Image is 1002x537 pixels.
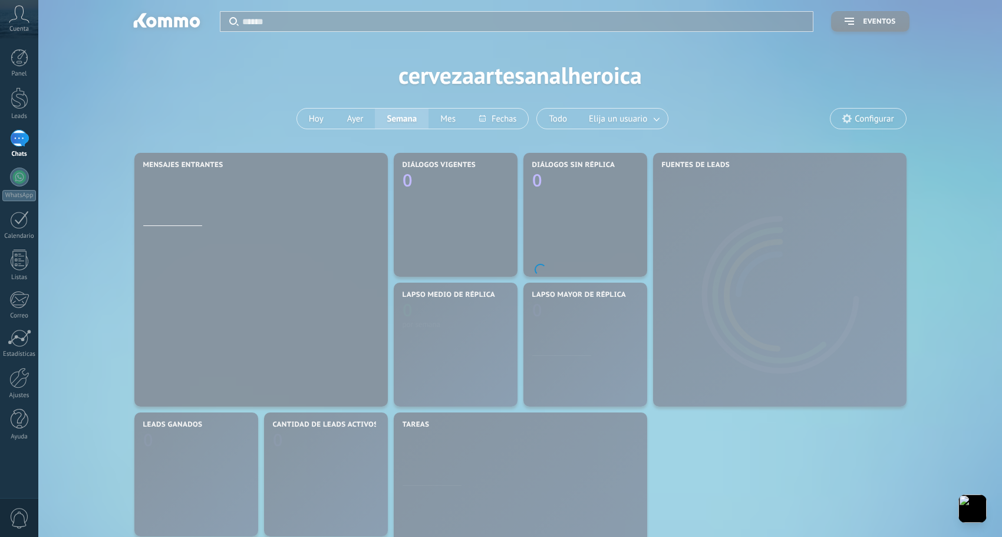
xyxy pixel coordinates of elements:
[2,392,37,400] div: Ajustes
[2,312,37,320] div: Correo
[9,25,29,33] span: Cuenta
[2,150,37,158] div: Chats
[2,351,37,358] div: Estadísticas
[2,70,37,78] div: Panel
[2,274,37,281] div: Listas
[2,233,37,240] div: Calendario
[2,113,37,120] div: Leads
[2,190,36,201] div: WhatsApp
[2,433,37,441] div: Ayuda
